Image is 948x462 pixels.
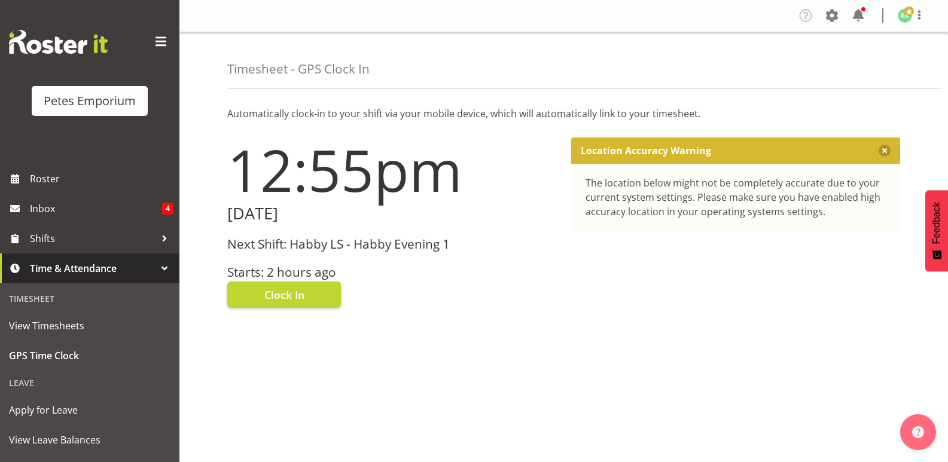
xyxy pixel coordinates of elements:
h2: [DATE] [227,204,557,223]
button: Clock In [227,282,341,308]
button: Feedback - Show survey [925,190,948,271]
img: Rosterit website logo [9,30,108,54]
img: ruth-robertson-taylor722.jpg [898,8,912,23]
div: Timesheet [3,286,176,311]
div: The location below might not be completely accurate due to your current system settings. Please m... [586,176,886,219]
p: Location Accuracy Warning [581,145,711,157]
a: View Timesheets [3,311,176,341]
a: GPS Time Clock [3,341,176,371]
span: View Timesheets [9,317,170,335]
h3: Starts: 2 hours ago [227,265,557,279]
span: 4 [162,203,173,215]
img: help-xxl-2.png [912,426,924,438]
a: View Leave Balances [3,425,176,455]
div: Petes Emporium [44,92,136,110]
span: Clock In [264,287,304,302]
h1: 12:55pm [227,137,557,202]
p: Automatically clock-in to your shift via your mobile device, which will automatically link to you... [227,106,900,121]
span: Roster [30,170,173,188]
a: Apply for Leave [3,395,176,425]
h4: Timesheet - GPS Clock In [227,62,370,76]
button: Close message [879,145,891,157]
span: Inbox [30,200,162,218]
span: Time & Attendance [30,259,156,277]
span: View Leave Balances [9,431,170,449]
span: Shifts [30,230,156,247]
div: Leave [3,371,176,395]
span: GPS Time Clock [9,347,170,365]
span: Feedback [931,202,942,244]
h3: Next Shift: Habby LS - Habby Evening 1 [227,237,557,251]
span: Apply for Leave [9,401,170,419]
